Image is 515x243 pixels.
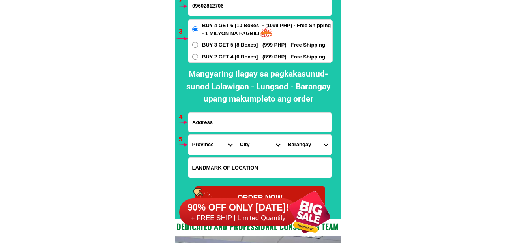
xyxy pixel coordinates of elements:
select: Select district [236,135,284,155]
input: BUY 2 GET 4 [6 Boxes] - (899 PHP) - Free Shipping [192,54,198,60]
h2: Dedicated and professional consulting team [175,220,341,232]
span: BUY 3 GET 5 [8 Boxes] - (999 PHP) - Free Shipping [202,41,325,49]
select: Select commune [284,135,331,155]
span: BUY 2 GET 4 [6 Boxes] - (899 PHP) - Free Shipping [202,53,325,61]
select: Select province [188,135,236,155]
input: BUY 4 GET 6 [10 Boxes] - (1099 PHP) - Free Shipping - 1 MILYON NA PAGBILI [192,26,198,32]
input: BUY 3 GET 5 [8 Boxes] - (999 PHP) - Free Shipping [192,42,198,48]
h6: + FREE SHIP | Limited Quantily [179,214,298,222]
span: BUY 4 GET 6 [10 Boxes] - (1099 PHP) - Free Shipping - 1 MILYON NA PAGBILI [202,22,332,37]
h6: 4 [179,112,188,122]
input: Input address [188,113,332,132]
input: Input LANDMARKOFLOCATION [188,158,332,178]
h6: 90% OFF ONLY [DATE]! [179,202,298,214]
h6: 3 [179,26,188,37]
h2: Mangyaring ilagay sa pagkakasunud-sunod Lalawigan - Lungsod - Barangay upang makumpleto ang order [181,68,336,105]
h6: 5 [178,134,187,145]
